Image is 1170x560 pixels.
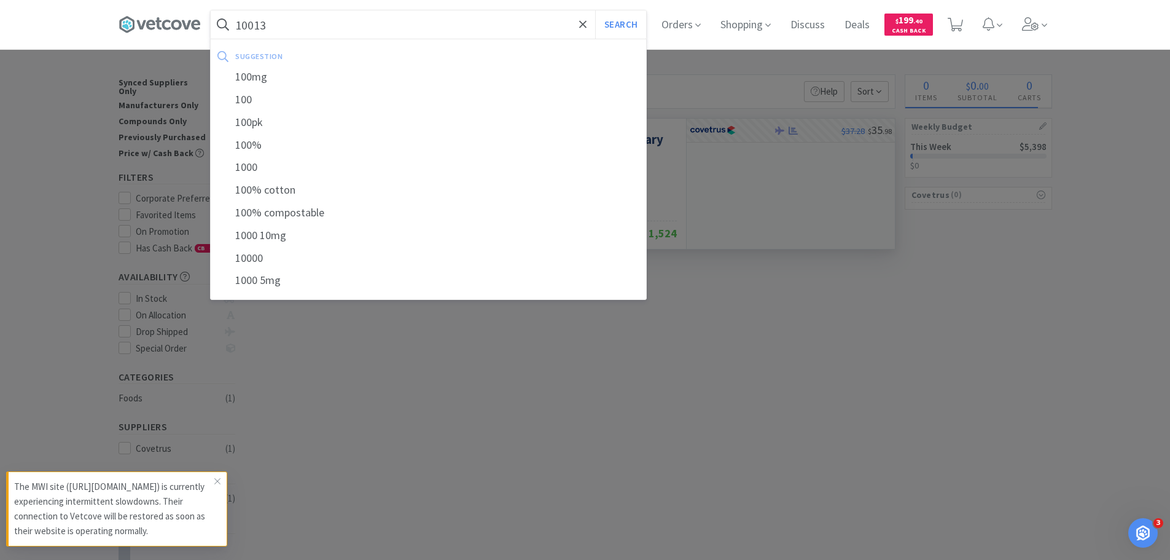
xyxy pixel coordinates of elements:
[211,66,646,89] div: 100mg
[211,89,646,111] div: 100
[892,28,926,36] span: Cash Back
[235,47,461,66] div: suggestion
[211,134,646,157] div: 100%
[840,20,875,31] a: Deals
[211,269,646,292] div: 1000 5mg
[211,156,646,179] div: 1000
[884,8,933,41] a: $199.40Cash Back
[1153,518,1163,528] span: 3
[1128,518,1158,548] iframe: Intercom live chat
[211,247,646,270] div: 10000
[211,224,646,247] div: 1000 10mg
[14,479,214,538] p: The MWI site ([URL][DOMAIN_NAME]) is currently experiencing intermittent slowdowns. Their connect...
[913,17,922,25] span: . 40
[895,14,922,26] span: 199
[211,10,646,39] input: Search by item, sku, manufacturer, ingredient, size...
[895,17,899,25] span: $
[786,20,830,31] a: Discuss
[211,202,646,224] div: 100% compostable
[211,111,646,134] div: 100pk
[211,179,646,202] div: 100% cotton
[595,10,646,39] button: Search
